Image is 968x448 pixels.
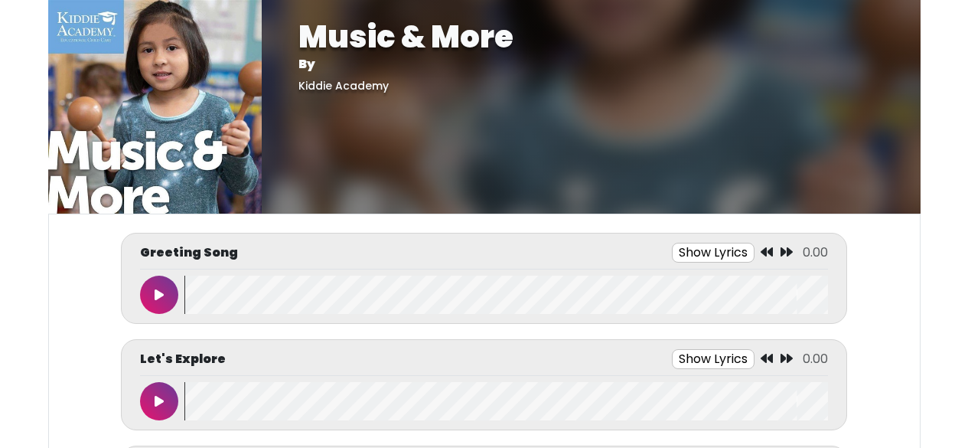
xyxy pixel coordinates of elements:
h1: Music & More [298,18,884,55]
button: Show Lyrics [672,243,755,263]
span: 0.00 [803,244,828,261]
p: Let's Explore [140,350,226,368]
p: By [298,55,884,74]
span: 0.00 [803,350,828,368]
h5: Kiddie Academy [298,80,884,93]
button: Show Lyrics [672,349,755,369]
p: Greeting Song [140,244,238,262]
